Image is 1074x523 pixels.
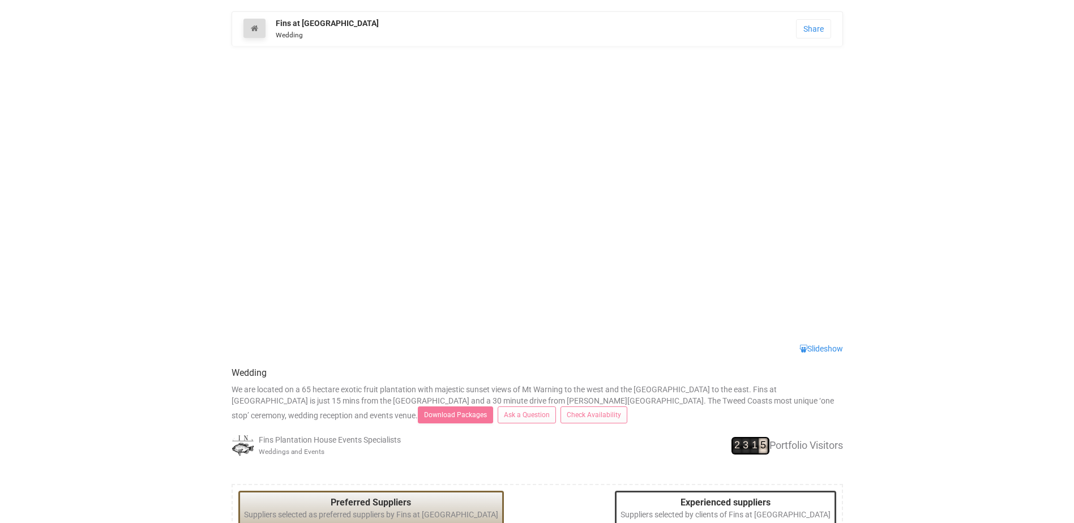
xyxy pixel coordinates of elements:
[760,438,768,453] span: 5
[232,434,254,457] img: data
[799,344,843,353] a: Slideshow
[796,19,831,38] a: Share
[639,437,843,455] div: Portfolio Visitors
[223,354,852,468] div: We are located on a 65 hectare exotic fruit plantation with majestic sunset views of Mt Warning t...
[621,496,831,509] legend: Experienced suppliers
[418,406,493,423] a: Download Packages
[743,438,750,453] span: 3
[734,438,742,453] span: 2
[244,496,498,509] legend: Preferred Suppliers
[498,406,556,423] a: Ask a Question
[276,31,303,39] small: Wedding
[232,368,843,378] h4: Wedding
[232,434,435,457] div: Fins Plantation House Events Specialists
[560,406,627,423] a: Check Availability
[276,19,379,28] strong: Fins at [GEOGRAPHIC_DATA]
[752,438,759,453] span: 1
[259,448,324,456] small: Weddings and Events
